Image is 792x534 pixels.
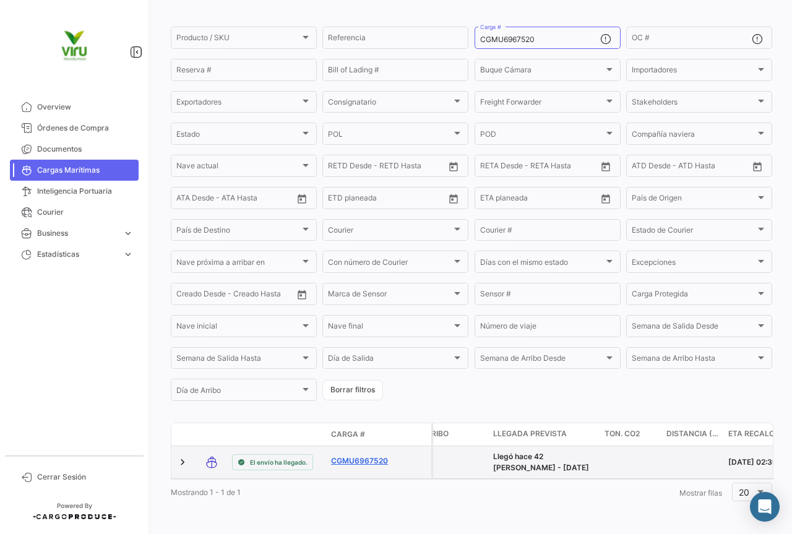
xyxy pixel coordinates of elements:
[176,163,300,172] span: Nave actual
[10,139,139,160] a: Documentos
[10,181,139,202] a: Inteligencia Portuaria
[632,131,755,140] span: Compañía naviera
[293,285,311,304] button: Open calendar
[480,163,502,172] input: Desde
[400,429,431,439] datatable-header-cell: Póliza
[480,356,604,364] span: Semana de Arribo Desde
[37,472,134,483] span: Cerrar Sesión
[596,157,615,176] button: Open calendar
[123,249,134,260] span: expand_more
[600,423,661,446] datatable-header-cell: Ton. CO2
[328,260,452,269] span: Con número de Courier
[444,189,463,208] button: Open calendar
[359,163,415,172] input: Hasta
[176,291,226,300] input: Creado Desde
[328,163,350,172] input: Desde
[37,123,134,134] span: Órdenes de Compra
[632,356,755,364] span: Semana de Arribo Hasta
[632,291,755,300] span: Carga Protegida
[389,423,488,446] datatable-header-cell: Día de Arribo
[511,196,567,204] input: Hasta
[728,457,777,467] span: [DATE] 02:30
[493,428,567,439] span: Llegada prevista
[37,165,134,176] span: Cargas Marítimas
[632,100,755,108] span: Stakeholders
[596,189,615,208] button: Open calendar
[171,488,241,497] span: Mostrando 1 - 1 de 1
[37,207,134,218] span: Courier
[37,101,134,113] span: Overview
[632,67,755,76] span: Importadores
[250,457,308,467] span: El envío ha llegado.
[328,356,452,364] span: Día de Salida
[10,97,139,118] a: Overview
[511,163,567,172] input: Hasta
[493,451,595,473] div: Llegó hace 42 [PERSON_NAME] - [DATE]
[328,324,452,332] span: Nave final
[176,356,300,364] span: Semana de Salida Hasta
[176,196,214,204] input: ATA Desde
[322,380,383,400] button: Borrar filtros
[176,100,300,108] span: Exportadores
[328,131,452,140] span: POL
[444,157,463,176] button: Open calendar
[326,424,400,445] datatable-header-cell: Carga #
[176,324,300,332] span: Nave inicial
[480,196,502,204] input: Desde
[176,228,300,236] span: País de Destino
[43,15,105,77] img: viru.png
[328,228,452,236] span: Courier
[123,228,134,239] span: expand_more
[331,455,395,467] a: CGMU6967520
[176,388,300,397] span: Día de Arribo
[488,423,600,446] datatable-header-cell: Llegada prevista
[10,202,139,223] a: Courier
[632,228,755,236] span: Estado de Courier
[176,131,300,140] span: Estado
[605,428,640,439] span: Ton. CO2
[328,196,350,204] input: Desde
[176,456,189,468] a: Expand/Collapse Row
[10,118,139,139] a: Órdenes de Compra
[748,157,767,176] button: Open calendar
[480,131,604,140] span: POD
[480,67,604,76] span: Buque Cámara
[679,488,722,497] span: Mostrar filas
[661,423,723,446] datatable-header-cell: Distancia (KM)
[196,429,227,439] datatable-header-cell: Modo de Transporte
[328,291,452,300] span: Marca de Sensor
[293,189,311,208] button: Open calendar
[223,196,278,204] input: ATA Hasta
[37,144,134,155] span: Documentos
[394,457,483,468] div: Miércoles
[739,487,749,497] span: 20
[10,160,139,181] a: Cargas Marítimas
[331,429,365,440] span: Carga #
[679,163,735,172] input: ATD Hasta
[37,186,134,197] span: Inteligencia Portuaria
[37,228,118,239] span: Business
[666,428,718,439] span: Distancia (KM)
[480,260,604,269] span: Días con el mismo estado
[328,100,452,108] span: Consignatario
[235,291,290,300] input: Creado Hasta
[632,324,755,332] span: Semana de Salida Desde
[632,163,671,172] input: ATD Desde
[176,35,300,44] span: Producto / SKU
[37,249,118,260] span: Estadísticas
[632,196,755,204] span: País de Origen
[227,429,326,439] datatable-header-cell: Estado de Envio
[480,100,604,108] span: Freight Forwarder
[359,196,415,204] input: Hasta
[750,492,780,522] div: Abrir Intercom Messenger
[176,260,300,269] span: Nave próxima a arribar en
[632,260,755,269] span: Excepciones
